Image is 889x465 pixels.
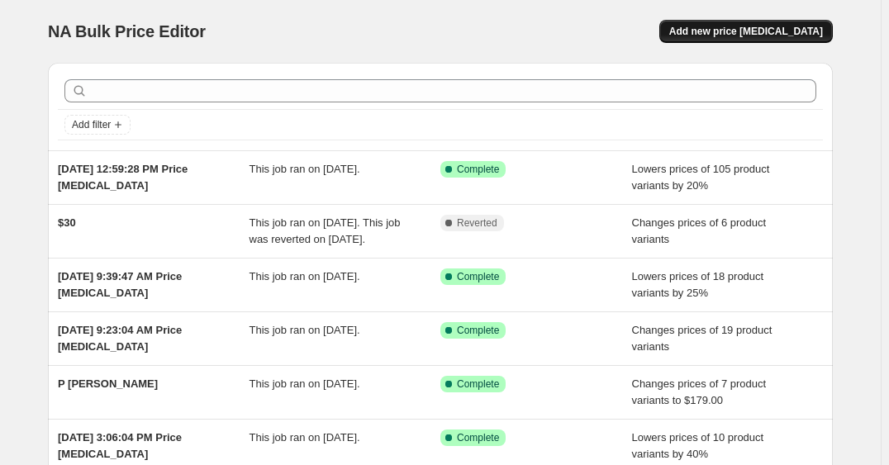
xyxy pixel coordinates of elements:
span: This job ran on [DATE]. [250,270,360,282]
span: This job ran on [DATE]. [250,163,360,175]
span: This job ran on [DATE]. This job was reverted on [DATE]. [250,216,401,245]
span: Complete [457,270,499,283]
span: [DATE] 3:06:04 PM Price [MEDICAL_DATA] [58,431,182,460]
span: Changes prices of 7 product variants to $179.00 [632,377,767,406]
span: Lowers prices of 105 product variants by 20% [632,163,770,192]
span: Complete [457,431,499,444]
span: Complete [457,377,499,391]
span: Changes prices of 6 product variants [632,216,767,245]
button: Add new price [MEDICAL_DATA] [659,20,833,43]
span: [DATE] 12:59:28 PM Price [MEDICAL_DATA] [58,163,188,192]
span: [DATE] 9:23:04 AM Price [MEDICAL_DATA] [58,324,182,353]
span: [DATE] 9:39:47 AM Price [MEDICAL_DATA] [58,270,182,299]
span: P [PERSON_NAME] [58,377,158,390]
span: Complete [457,324,499,337]
span: $30 [58,216,76,229]
span: Reverted [457,216,497,230]
span: Complete [457,163,499,176]
span: This job ran on [DATE]. [250,377,360,390]
span: Lowers prices of 10 product variants by 40% [632,431,764,460]
button: Add filter [64,115,131,135]
span: This job ran on [DATE]. [250,324,360,336]
span: This job ran on [DATE]. [250,431,360,444]
span: Changes prices of 19 product variants [632,324,773,353]
span: Add filter [72,118,111,131]
span: Lowers prices of 18 product variants by 25% [632,270,764,299]
span: Add new price [MEDICAL_DATA] [669,25,823,38]
span: NA Bulk Price Editor [48,22,206,40]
